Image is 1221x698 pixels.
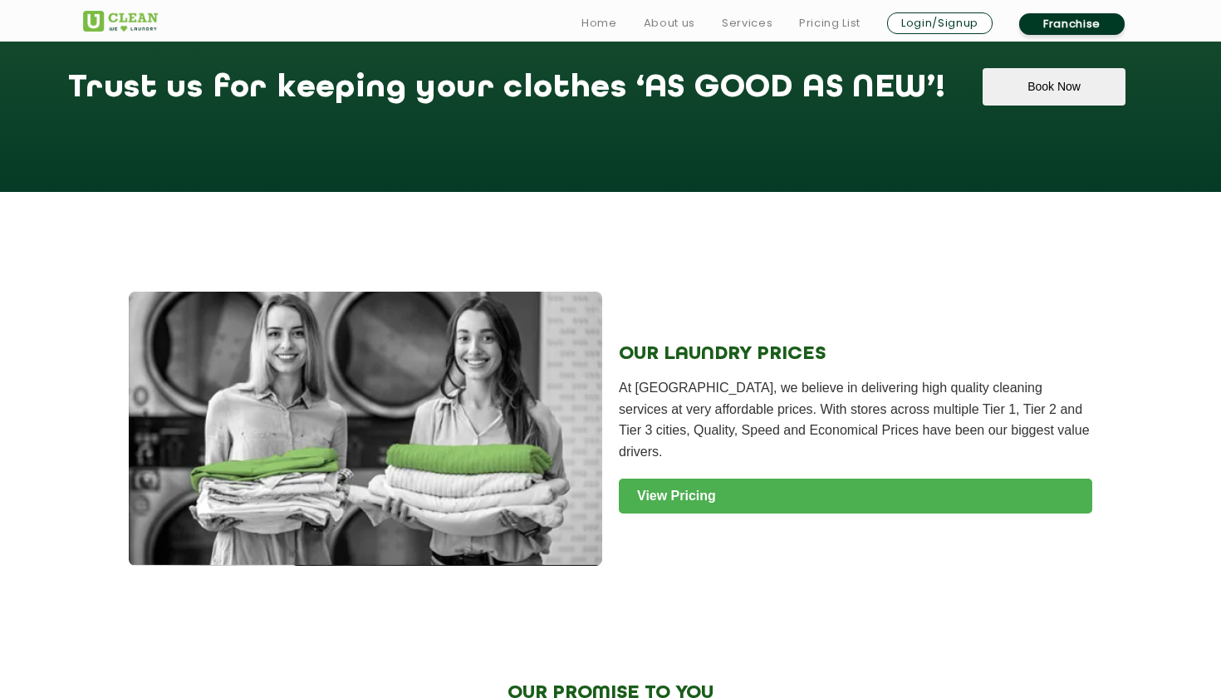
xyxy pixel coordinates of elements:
[83,11,158,32] img: UClean Laundry and Dry Cleaning
[1019,13,1125,35] a: Franchise
[619,343,1092,365] h2: OUR LAUNDRY PRICES
[983,68,1125,106] button: Book Now
[722,13,772,33] a: Services
[129,292,602,566] img: Laundry Service
[887,12,993,34] a: Login/Signup
[68,68,945,124] h1: Trust us for keeping your clothes ‘AS GOOD AS NEW’!
[799,13,861,33] a: Pricing List
[619,377,1092,462] p: At [GEOGRAPHIC_DATA], we believe in delivering high quality cleaning services at very affordable ...
[644,13,695,33] a: About us
[619,479,1092,514] a: View Pricing
[581,13,617,33] a: Home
